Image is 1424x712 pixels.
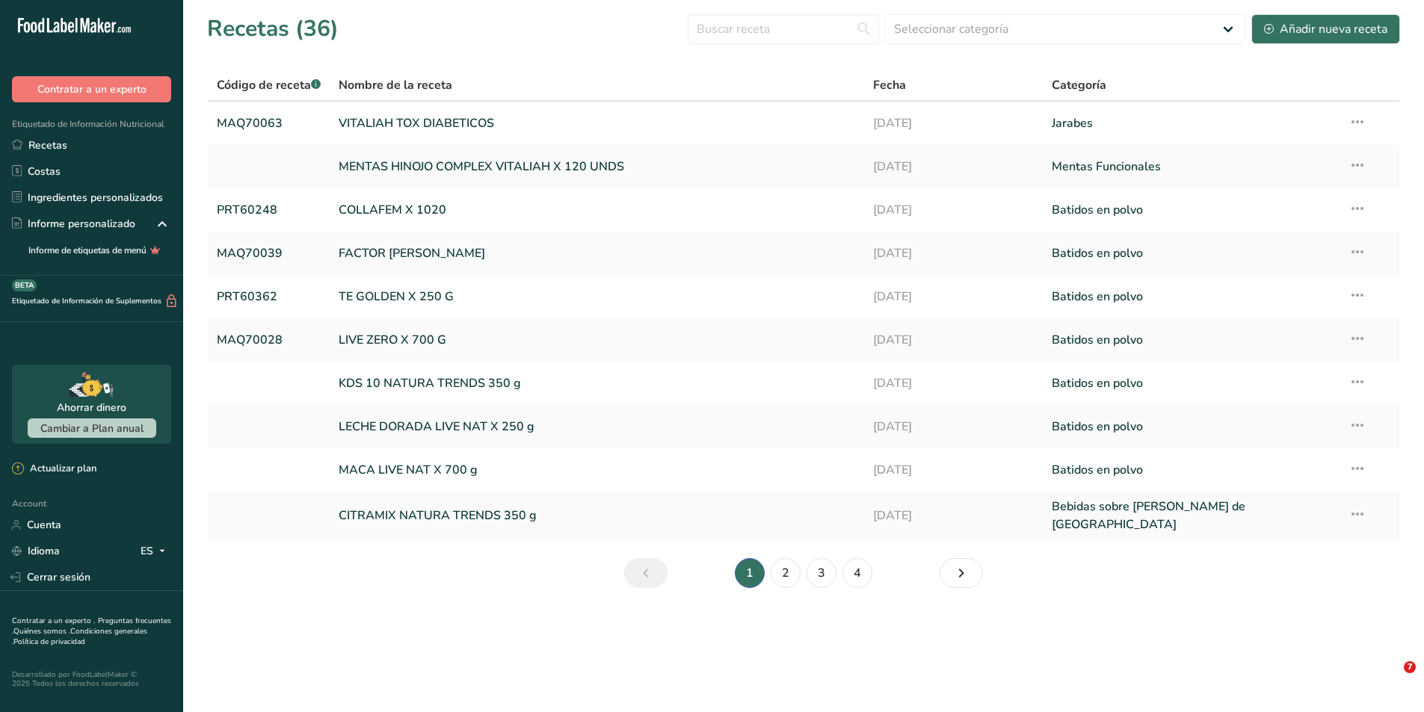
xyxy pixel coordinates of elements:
[339,454,855,486] a: MACA LIVE NAT X 700 g
[1052,151,1331,182] a: Mentas Funcionales
[1052,454,1331,486] a: Batidos en polvo
[57,400,126,415] div: Ahorrar dinero
[28,418,156,438] button: Cambiar a Plan anual
[624,558,668,588] a: Página anterior
[842,558,872,588] a: Página 4.
[12,670,171,688] div: Desarrollado por FoodLabelMaker © 2025 Todos los derechos reservados
[873,151,1033,182] a: [DATE]
[339,368,855,399] a: KDS 10 NATURA TRENDS 350 g
[807,558,836,588] a: Página 3.
[1052,498,1331,533] a: Bebidas sobre [PERSON_NAME] de [GEOGRAPHIC_DATA]
[1052,324,1331,356] a: Batidos en polvo
[13,637,85,647] a: Política de privacidad
[339,498,855,533] a: CITRAMIX NATURA TRENDS 350 g
[339,411,855,442] a: LECHE DORADA LIVE NAT X 250 g
[1264,20,1387,38] div: Añadir nueva receta
[339,194,855,226] a: COLLAFEM X 1020
[1052,238,1331,269] a: Batidos en polvo
[339,324,855,356] a: LIVE ZERO X 700 G
[873,194,1033,226] a: [DATE]
[1052,76,1106,94] span: Categoría
[1052,368,1331,399] a: Batidos en polvo
[207,12,339,46] h1: Recetas (36)
[873,238,1033,269] a: [DATE]
[771,558,801,588] a: Página 2.
[873,498,1033,533] a: [DATE]
[217,77,321,93] span: Código de receta
[688,14,879,44] input: Buscar receta
[12,279,37,291] div: BETA
[12,626,147,647] a: Condiciones generales .
[12,462,96,477] div: Actualizar plan
[1052,108,1331,139] a: Jarabes
[873,368,1033,399] a: [DATE]
[217,324,321,356] a: MAQ70028
[12,616,171,637] a: Preguntas frecuentes .
[40,421,144,436] span: Cambiar a Plan anual
[339,151,855,182] a: MENTAS HINOJO COMPLEX VITALIAH X 120 UNDS
[1052,411,1331,442] a: Batidos en polvo
[873,281,1033,312] a: [DATE]
[1251,14,1400,44] button: Añadir nueva receta
[12,76,171,102] button: Contratar a un experto
[1404,661,1416,673] span: 7
[339,281,855,312] a: TE GOLDEN X 250 G
[217,194,321,226] a: PRT60248
[12,538,60,564] a: Idioma
[141,542,171,560] div: ES
[873,108,1033,139] a: [DATE]
[873,454,1033,486] a: [DATE]
[873,324,1033,356] a: [DATE]
[217,238,321,269] a: MAQ70039
[1052,281,1331,312] a: Batidos en polvo
[1373,661,1409,697] iframe: Intercom live chat
[217,108,321,139] a: MAQ70063
[339,238,855,269] a: FACTOR [PERSON_NAME]
[12,616,95,626] a: Contratar a un experto .
[940,558,983,588] a: Siguiente página
[217,281,321,312] a: PRT60362
[873,76,906,94] span: Fecha
[13,626,70,637] a: Quiénes somos .
[873,411,1033,442] a: [DATE]
[339,108,855,139] a: VITALIAH TOX DIABETICOS
[339,76,452,94] span: Nombre de la receta
[1052,194,1331,226] a: Batidos en polvo
[12,216,135,232] div: Informe personalizado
